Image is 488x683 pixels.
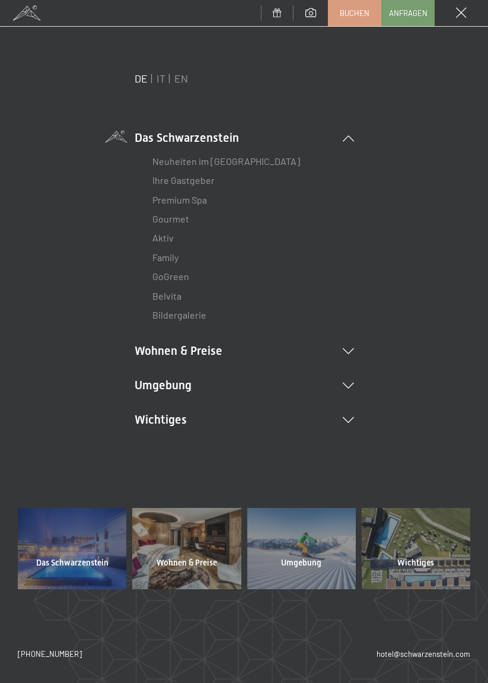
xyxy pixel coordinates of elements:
span: [PHONE_NUMBER] [18,649,82,659]
span: Anfragen [389,8,428,18]
a: GoGreen [152,271,189,282]
a: IT [157,72,165,85]
span: Wohnen & Preise [157,557,217,569]
a: Neuheiten im [GEOGRAPHIC_DATA] [152,155,300,167]
a: Umgebung Wellnesshotel Südtirol SCHWARZENSTEIN - Wellnessurlaub in den Alpen, Wandern und Wellness [244,508,359,589]
a: Wichtiges Wellnesshotel Südtirol SCHWARZENSTEIN - Wellnessurlaub in den Alpen, Wandern und Wellness [359,508,473,589]
a: Wohnen & Preise Wellnesshotel Südtirol SCHWARZENSTEIN - Wellnessurlaub in den Alpen, Wandern und ... [129,508,244,589]
a: Family [152,252,178,263]
a: Buchen [328,1,381,26]
a: Belvita [152,290,181,301]
a: EN [174,72,188,85]
a: [PHONE_NUMBER] [18,649,82,659]
a: Anfragen [382,1,434,26]
span: Buchen [340,8,369,18]
a: DE [135,72,148,85]
a: Aktiv [152,232,174,243]
span: Umgebung [281,557,321,569]
span: Das Schwarzenstein [36,557,109,569]
a: hotel@schwarzenstein.com [377,649,470,659]
span: Wichtiges [397,557,434,569]
a: Ihre Gastgeber [152,174,215,186]
a: Bildergalerie [152,309,206,320]
a: Gourmet [152,213,189,224]
a: Premium Spa [152,194,207,205]
a: Das Schwarzenstein Wellnesshotel Südtirol SCHWARZENSTEIN - Wellnessurlaub in den Alpen, Wandern u... [15,508,129,589]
